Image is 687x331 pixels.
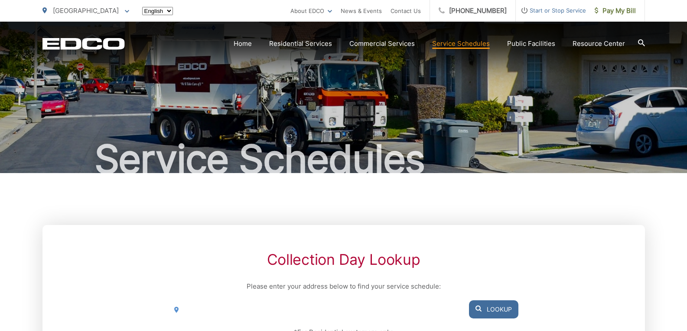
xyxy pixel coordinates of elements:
[341,6,382,16] a: News & Events
[573,39,625,49] a: Resource Center
[142,7,173,15] select: Select a language
[269,39,332,49] a: Residential Services
[42,138,645,181] h1: Service Schedules
[53,6,119,15] span: [GEOGRAPHIC_DATA]
[349,39,415,49] a: Commercial Services
[432,39,490,49] a: Service Schedules
[595,6,636,16] span: Pay My Bill
[169,281,518,292] p: Please enter your address below to find your service schedule:
[469,300,518,318] button: Lookup
[42,38,125,50] a: EDCD logo. Return to the homepage.
[391,6,421,16] a: Contact Us
[169,251,518,268] h2: Collection Day Lookup
[290,6,332,16] a: About EDCO
[507,39,555,49] a: Public Facilities
[234,39,252,49] a: Home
